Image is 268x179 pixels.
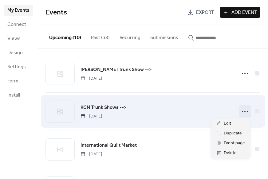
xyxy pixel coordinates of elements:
[4,19,33,30] a: Connect
[224,130,242,137] span: Duplicate
[86,25,115,48] button: Past (38)
[4,89,33,101] a: Install
[4,5,33,16] a: My Events
[81,142,137,149] span: International Quilt Market
[224,149,237,157] span: Delete
[231,9,257,16] span: Add Event
[184,7,217,18] a: Export
[4,33,33,44] a: Views
[7,21,26,28] span: Connect
[81,113,102,120] span: [DATE]
[81,104,127,111] span: KCN Trunk Shows -->
[224,140,245,147] span: Event page
[7,49,23,57] span: Design
[7,7,30,14] span: My Events
[115,25,145,48] button: Recurring
[81,104,127,112] a: KCN Trunk Shows -->
[4,47,33,58] a: Design
[4,75,33,86] a: Form
[81,66,152,74] a: [PERSON_NAME] Trunk Show -->
[81,141,137,149] a: International Quilt Market
[7,78,18,85] span: Form
[145,25,183,48] button: Submissions
[220,7,260,18] button: Add Event
[81,66,152,74] span: [PERSON_NAME] Trunk Show -->
[7,35,21,42] span: Views
[7,63,26,71] span: Settings
[81,75,102,82] span: [DATE]
[46,6,67,19] span: Events
[224,120,231,127] span: Edit
[196,9,214,16] span: Export
[81,151,102,157] span: [DATE]
[4,61,33,72] a: Settings
[44,25,86,48] button: Upcoming (10)
[7,92,20,99] span: Install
